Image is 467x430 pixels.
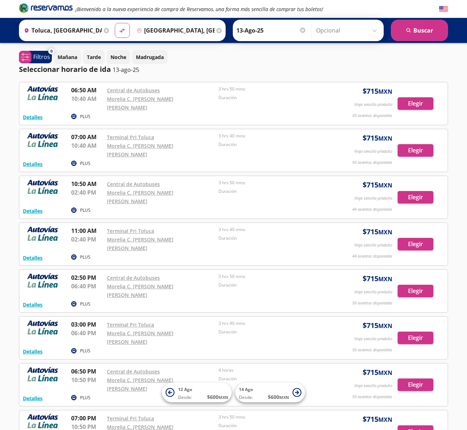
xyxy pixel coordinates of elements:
a: Central de Autobuses [107,368,160,375]
a: Terminal Pri Toluca [107,321,154,328]
p: Viaje sencillo p/adulto [354,242,392,248]
p: 3 hrs 40 mins [218,133,326,139]
a: Morelia C. [PERSON_NAME] [PERSON_NAME] [107,283,173,298]
img: RESERVAMOS [23,273,62,288]
a: Terminal Pri Toluca [107,415,154,422]
p: 06:50 AM [71,86,103,94]
button: Elegir [398,378,433,391]
span: $ 715 [363,86,392,97]
button: Elegir [398,332,433,344]
button: Elegir [398,144,433,157]
p: Noche [110,53,126,61]
button: English [439,5,448,14]
p: 02:40 PM [71,235,103,244]
p: Viaje sencillo p/adulto [354,289,392,295]
p: 13-ago-25 [113,65,139,74]
small: MXN [378,275,392,283]
p: 50 asientos disponibles [352,394,392,400]
img: RESERVAMOS [23,367,62,381]
p: Duración [218,188,326,195]
p: 07:00 PM [71,414,103,422]
small: MXN [378,135,392,142]
p: PLUS [80,301,90,307]
p: Viaje sencillo p/adulto [354,102,392,108]
p: Viaje sencillo p/adulto [354,383,392,389]
img: RESERVAMOS [23,133,62,147]
span: $ 715 [363,226,392,237]
p: PLUS [80,348,90,354]
button: Elegir [398,191,433,204]
a: Central de Autobuses [107,87,160,94]
p: 50 asientos disponibles [352,300,392,306]
p: 3 hrs 50 mins [218,86,326,92]
p: 02:40 PM [71,188,103,197]
p: Duración [218,94,326,101]
p: 50 asientos disponibles [352,160,392,166]
span: 0 [50,48,53,54]
button: Mañana [54,50,81,64]
small: MXN [378,228,392,236]
span: $ 600 [268,393,289,401]
span: 12 Ago [178,386,192,392]
small: MXN [378,88,392,96]
p: Duración [218,282,326,288]
button: Madrugada [132,50,168,64]
input: Opcional [316,21,380,39]
button: Detalles [23,395,43,402]
small: MXN [378,369,392,377]
p: 06:40 PM [71,282,103,290]
span: $ 715 [363,180,392,190]
input: Buscar Destino [134,21,215,39]
p: 50 asientos disponibles [352,347,392,353]
p: Duración [218,235,326,241]
button: Detalles [23,113,43,121]
p: Seleccionar horario de ida [19,64,111,75]
input: Buscar Origen [21,21,102,39]
small: MXN [378,322,392,330]
button: 12 AgoDesde:$600MXN [162,383,232,402]
button: Detalles [23,207,43,215]
p: 02:50 PM [71,273,103,282]
img: RESERVAMOS [23,226,62,241]
i: Brand Logo [19,3,73,13]
p: Viaje sencillo p/adulto [354,336,392,342]
p: 4 horas [218,367,326,373]
button: Detalles [23,348,43,355]
em: ¡Bienvenido a la nueva experiencia de compra de Reservamos, una forma más sencilla de comprar tus... [75,6,323,13]
span: $ 715 [363,367,392,378]
span: $ 600 [207,393,228,401]
p: 3 hrs 50 mins [218,180,326,186]
p: Duración [218,376,326,382]
button: Elegir [398,97,433,110]
p: 50 asientos disponibles [352,113,392,119]
p: 44 asientos disponibles [352,206,392,212]
p: PLUS [80,160,90,167]
p: PLUS [80,113,90,120]
small: MXN [378,416,392,424]
button: Tarde [83,50,105,64]
p: 11:00 AM [71,226,103,235]
p: PLUS [80,207,90,214]
span: Desde: [178,394,192,401]
img: RESERVAMOS [23,414,62,428]
button: Noche [107,50,130,64]
p: 10:50 PM [71,376,103,384]
p: 06:50 PM [71,367,103,376]
p: Tarde [87,53,101,61]
p: PLUS [80,254,90,260]
a: Central de Autobuses [107,181,160,187]
button: Detalles [23,254,43,262]
button: Elegir [398,238,433,250]
p: Viaje sencillo p/adulto [354,148,392,155]
button: Buscar [391,20,448,41]
p: 10:50 AM [71,180,103,188]
p: 3 hrs 50 mins [218,414,326,420]
span: $ 715 [363,320,392,331]
a: Morelia C. [PERSON_NAME] [PERSON_NAME] [107,330,173,345]
span: $ 715 [363,273,392,284]
img: RESERVAMOS [23,320,62,334]
p: 3 hrs 40 mins [218,226,326,233]
small: MXN [279,395,289,400]
p: Viaje sencillo p/adulto [354,195,392,201]
input: Elegir Fecha [236,21,306,39]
